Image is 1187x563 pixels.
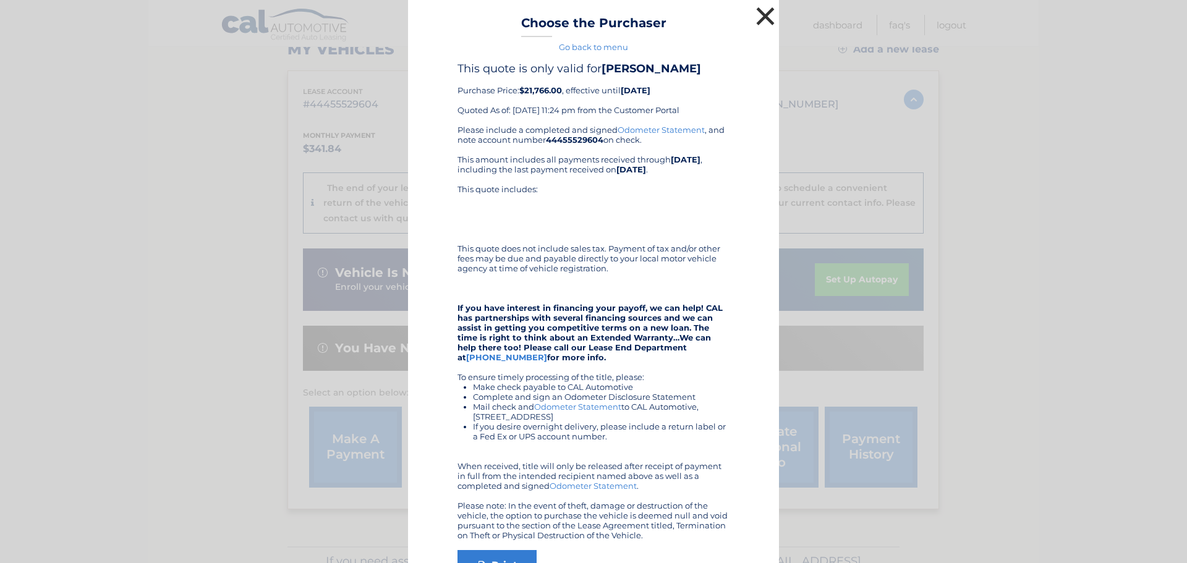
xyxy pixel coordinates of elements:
div: This quote includes: [457,184,730,234]
b: [DATE] [621,85,650,95]
div: Please include a completed and signed , and note account number on check. This amount includes al... [457,125,730,540]
li: Mail check and to CAL Automotive, [STREET_ADDRESS] [473,402,730,421]
div: Purchase Price: , effective until Quoted As of: [DATE] 11:24 pm from the Customer Portal [457,62,730,125]
strong: If you have interest in financing your payoff, we can help! CAL has partnerships with several fin... [457,303,723,362]
b: [DATE] [616,164,646,174]
h3: Choose the Purchaser [521,15,666,37]
button: × [753,4,778,28]
li: If you desire overnight delivery, please include a return label or a Fed Ex or UPS account number. [473,421,730,441]
a: Odometer Statement [550,481,637,491]
a: Go back to menu [559,42,628,52]
h4: This quote is only valid for [457,62,730,75]
b: [DATE] [671,155,700,164]
b: 44455529604 [546,135,603,145]
b: [PERSON_NAME] [602,62,701,75]
a: Odometer Statement [534,402,621,412]
a: Odometer Statement [618,125,705,135]
a: [PHONE_NUMBER] [466,352,547,362]
b: $21,766.00 [519,85,562,95]
li: Complete and sign an Odometer Disclosure Statement [473,392,730,402]
li: Make check payable to CAL Automotive [473,382,730,392]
